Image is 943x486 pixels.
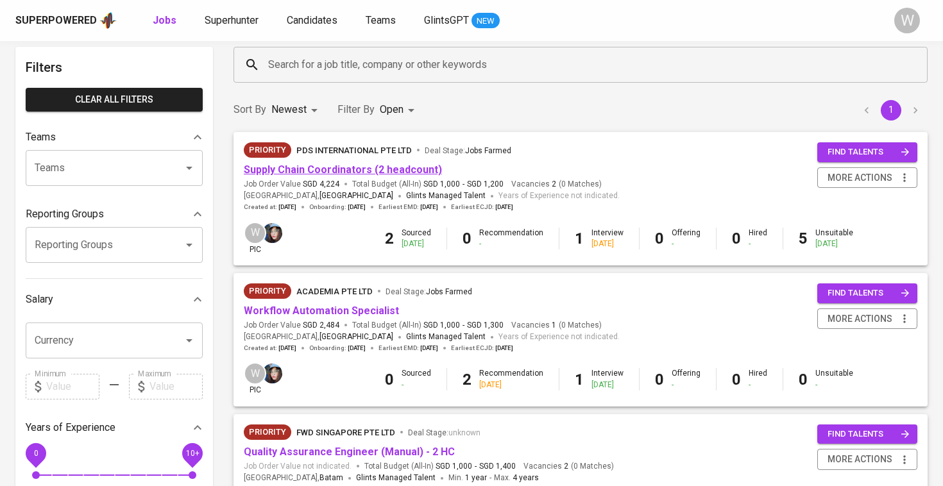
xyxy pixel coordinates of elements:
[244,305,399,317] a: Workflow Automation Specialist
[494,473,539,482] span: Max.
[180,236,198,254] button: Open
[244,283,291,299] div: New Job received from Demand Team
[479,368,543,390] div: Recommendation
[655,371,664,389] b: 0
[732,371,741,389] b: 0
[591,380,624,390] div: [DATE]
[262,223,282,243] img: diazagista@glints.com
[799,230,808,247] b: 5
[46,374,99,399] input: Value
[296,428,395,437] span: FWD Singapore Pte Ltd
[451,344,513,353] span: Earliest ECJD :
[732,230,741,247] b: 0
[402,380,431,390] div: -
[180,331,198,349] button: Open
[244,461,352,472] span: Job Order Value not indicated.
[205,14,259,26] span: Superhunter
[479,228,543,249] div: Recommendation
[244,331,393,344] span: [GEOGRAPHIC_DATA] ,
[817,167,917,189] button: more actions
[366,13,398,29] a: Teams
[448,428,480,437] span: unknown
[817,424,917,444] button: find talents
[815,228,853,249] div: Unsuitable
[854,100,928,121] nav: pagination navigation
[402,228,431,249] div: Sourced
[591,239,624,249] div: [DATE]
[475,461,477,472] span: -
[287,14,337,26] span: Candidates
[423,320,460,331] span: SGD 1,000
[817,449,917,470] button: more actions
[495,344,513,353] span: [DATE]
[828,170,892,186] span: more actions
[672,380,701,390] div: -
[463,179,464,190] span: -
[244,446,455,458] a: Quality Assurance Engineer (Manual) - 2 HC
[205,13,261,29] a: Superhunter
[815,239,853,249] div: [DATE]
[672,228,701,249] div: Offering
[262,364,282,383] img: diazagista@glints.com
[380,98,419,122] div: Open
[15,11,117,30] a: Superpoweredapp logo
[244,285,291,297] span: Priority
[26,130,56,145] p: Teams
[287,13,340,29] a: Candidates
[26,415,203,440] div: Years of Experience
[309,203,366,212] span: Onboarding :
[244,190,393,203] span: [GEOGRAPHIC_DATA] ,
[550,320,556,331] span: 1
[828,451,892,467] span: more actions
[513,473,539,482] span: 4 years
[26,201,203,227] div: Reporting Groups
[420,203,438,212] span: [DATE]
[244,144,291,156] span: Priority
[591,228,624,249] div: Interview
[489,472,491,485] span: -
[749,380,767,390] div: -
[153,14,176,26] b: Jobs
[881,100,901,121] button: page 1
[244,179,339,190] span: Job Order Value
[749,239,767,249] div: -
[378,344,438,353] span: Earliest EMD :
[463,230,471,247] b: 0
[364,461,516,472] span: Total Budget (All-In)
[828,286,910,301] span: find talents
[479,239,543,249] div: -
[749,368,767,390] div: Hired
[448,473,487,482] span: Min.
[420,344,438,353] span: [DATE]
[244,142,291,158] div: New Job received from Demand Team
[495,203,513,212] span: [DATE]
[655,230,664,247] b: 0
[463,371,471,389] b: 2
[278,203,296,212] span: [DATE]
[498,331,620,344] span: Years of Experience not indicated.
[424,14,469,26] span: GlintsGPT
[749,228,767,249] div: Hired
[894,8,920,33] div: W
[244,424,291,440] div: New Job received from Demand Team
[244,344,296,353] span: Created at :
[471,15,500,28] span: NEW
[479,380,543,390] div: [DATE]
[511,320,602,331] span: Vacancies ( 0 Matches )
[244,163,442,176] a: Supply Chain Coordinators (2 headcount)
[562,461,568,472] span: 2
[36,92,192,108] span: Clear All filters
[402,239,431,249] div: [DATE]
[465,146,511,155] span: Jobs Farmed
[26,206,104,222] p: Reporting Groups
[451,203,513,212] span: Earliest ECJD :
[550,179,556,190] span: 2
[319,190,393,203] span: [GEOGRAPHIC_DATA]
[575,230,584,247] b: 1
[244,320,339,331] span: Job Order Value
[180,159,198,177] button: Open
[303,179,339,190] span: SGD 4,224
[296,146,412,155] span: PDS International Pte Ltd
[406,191,486,200] span: Glints Managed Talent
[244,222,266,255] div: pic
